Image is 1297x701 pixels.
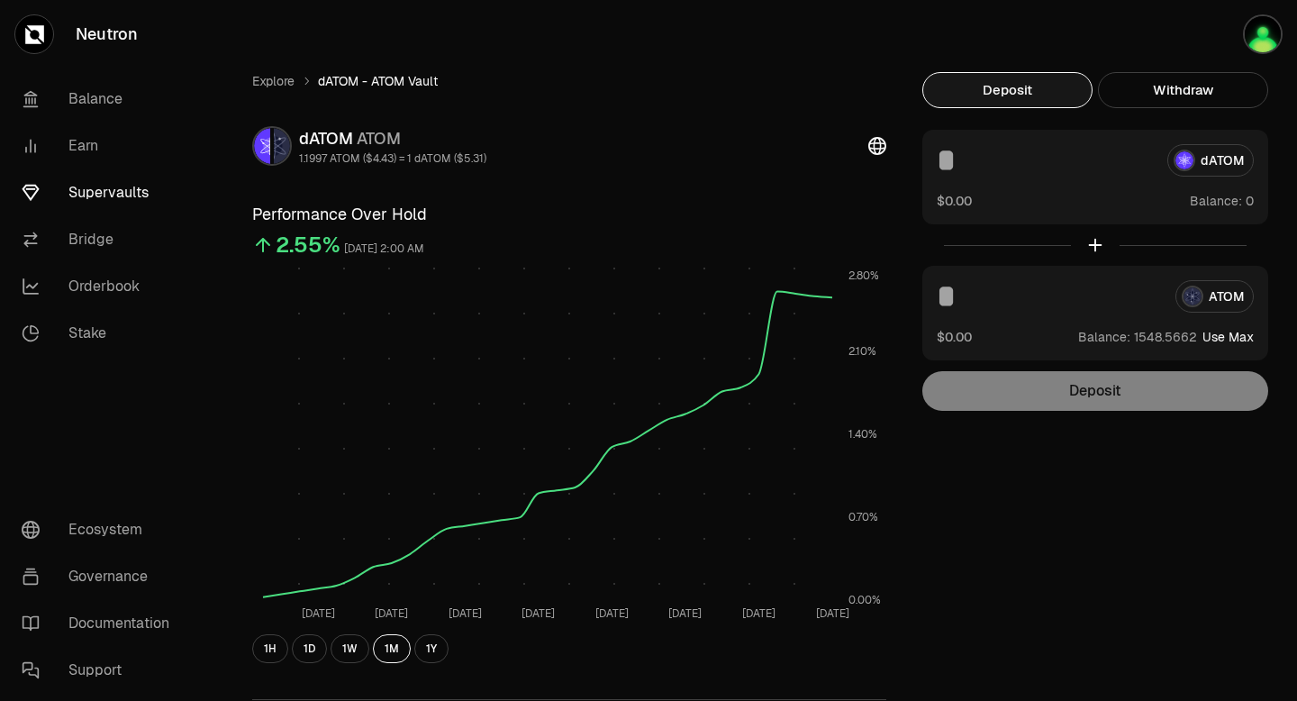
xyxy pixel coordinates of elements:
[414,634,449,663] button: 1Y
[302,606,335,621] tspan: [DATE]
[252,202,886,227] h3: Performance Over Hold
[848,269,879,283] tspan: 2.80%
[7,553,195,600] a: Governance
[7,76,195,123] a: Balance
[848,510,878,524] tspan: 0.70%
[344,239,424,259] div: [DATE] 2:00 AM
[937,191,972,210] button: $0.00
[522,606,555,621] tspan: [DATE]
[922,72,1093,108] button: Deposit
[7,216,195,263] a: Bridge
[742,606,775,621] tspan: [DATE]
[1098,72,1268,108] button: Withdraw
[7,600,195,647] a: Documentation
[292,634,327,663] button: 1D
[252,634,288,663] button: 1H
[668,606,702,621] tspan: [DATE]
[252,72,295,90] a: Explore
[7,506,195,553] a: Ecosystem
[274,128,290,164] img: ATOM Logo
[373,634,411,663] button: 1M
[375,606,408,621] tspan: [DATE]
[816,606,849,621] tspan: [DATE]
[357,128,401,149] span: ATOM
[7,123,195,169] a: Earn
[331,634,369,663] button: 1W
[1202,328,1254,346] button: Use Max
[7,647,195,694] a: Support
[7,169,195,216] a: Supervaults
[254,128,270,164] img: dATOM Logo
[252,72,886,90] nav: breadcrumb
[848,593,881,607] tspan: 0.00%
[937,327,972,346] button: $0.00
[1190,192,1242,210] span: Balance:
[276,231,340,259] div: 2.55%
[1078,328,1130,346] span: Balance:
[7,310,195,357] a: Stake
[1243,14,1283,54] img: DJAMEL STAKING
[595,606,629,621] tspan: [DATE]
[318,72,438,90] span: dATOM - ATOM Vault
[7,263,195,310] a: Orderbook
[299,126,486,151] div: dATOM
[449,606,482,621] tspan: [DATE]
[848,427,877,442] tspan: 1.40%
[299,151,486,166] div: 1.1997 ATOM ($4.43) = 1 dATOM ($5.31)
[848,344,876,359] tspan: 2.10%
